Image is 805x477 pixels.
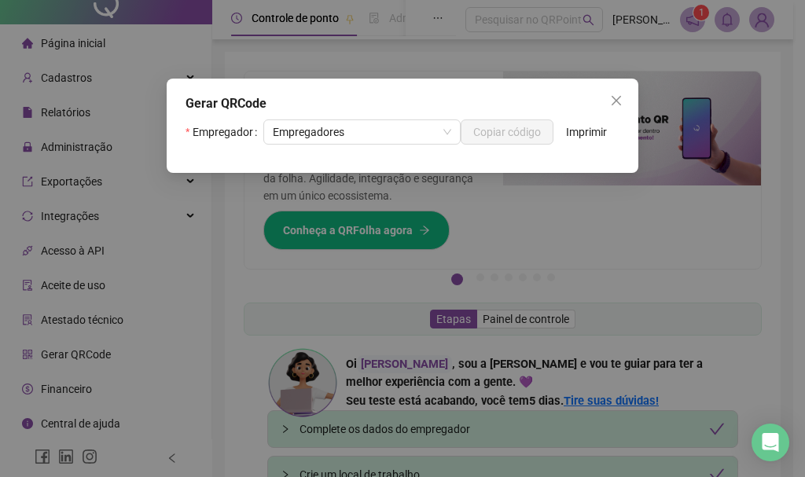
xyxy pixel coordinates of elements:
button: Imprimir [553,119,619,145]
div: Open Intercom Messenger [752,424,789,461]
button: Close [604,88,629,113]
button: Copiar código [461,119,553,145]
label: Empregador [186,119,263,145]
div: Gerar QRCode [186,94,619,113]
span: close [610,94,623,107]
span: Empregadores [273,120,451,144]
